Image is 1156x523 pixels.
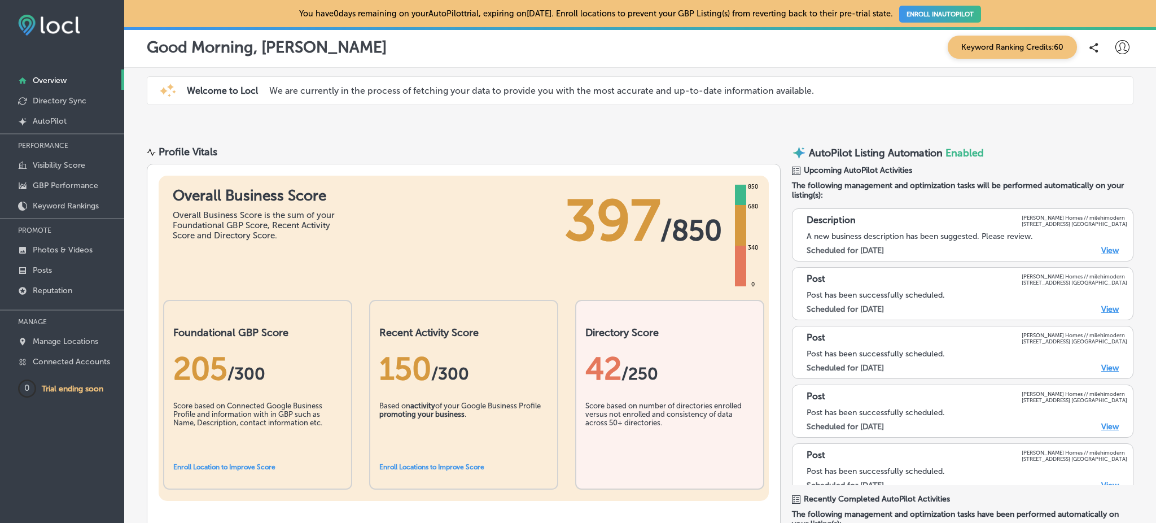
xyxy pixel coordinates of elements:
a: View [1101,422,1119,432]
p: [STREET_ADDRESS] [GEOGRAPHIC_DATA] [1022,280,1127,286]
div: Overall Business Score is the sum of your Foundational GBP Score, Recent Activity Score and Direc... [173,210,342,241]
div: 340 [746,243,760,252]
p: Photos & Videos [33,245,93,255]
label: Scheduled for [DATE] [807,481,884,490]
p: [PERSON_NAME] Homes // milehimodern [1022,391,1127,397]
label: Scheduled for [DATE] [807,304,884,314]
span: / 300 [227,364,265,384]
span: 397 [564,187,660,255]
p: We are currently in the process of fetching your data to provide you with the most accurate and u... [269,85,814,96]
p: Manage Locations [33,337,98,346]
a: View [1101,246,1119,255]
div: 680 [746,202,760,211]
b: activity [410,402,435,410]
label: Scheduled for [DATE] [807,422,884,432]
img: fda3e92497d09a02dc62c9cd864e3231.png [18,15,80,36]
div: A new business description has been suggested. Please review. [807,232,1127,241]
span: /300 [431,364,469,384]
div: Score based on Connected Google Business Profile and information with in GBP such as Name, Descri... [173,402,342,458]
span: / 850 [660,213,722,247]
span: Welcome to Locl [187,85,258,96]
p: AutoPilot Listing Automation [809,147,943,159]
p: GBP Performance [33,181,98,190]
a: View [1101,363,1119,373]
p: [PERSON_NAME] Homes // milehimodern [1022,332,1127,338]
p: Directory Sync [33,96,86,106]
p: Post [807,391,825,403]
h2: Foundational GBP Score [173,326,342,339]
p: AutoPilot [33,116,67,126]
p: Trial ending soon [42,384,103,394]
p: Good Morning, [PERSON_NAME] [147,38,387,56]
span: Keyword Ranking Credits: 60 [948,36,1077,59]
p: [STREET_ADDRESS] [GEOGRAPHIC_DATA] [1022,456,1127,462]
a: Enroll Locations to Improve Score [379,463,484,471]
p: Post [807,273,825,286]
div: 42 [585,350,754,387]
div: 150 [379,350,548,387]
div: Post has been successfully scheduled. [807,349,1127,359]
a: View [1101,481,1119,490]
div: 850 [746,182,760,191]
text: 0 [24,383,30,393]
p: [STREET_ADDRESS] [GEOGRAPHIC_DATA] [1022,338,1127,345]
span: Recently Completed AutoPilot Activities [804,494,950,504]
p: You have 0 days remaining on your AutoPilot trial, expiring on [DATE] . Enroll locations to preve... [299,8,981,19]
p: [PERSON_NAME] Homes // milehimodern [1022,450,1127,456]
a: View [1101,304,1119,314]
label: Scheduled for [DATE] [807,246,884,255]
p: Posts [33,265,52,275]
p: Overview [33,76,67,85]
span: Upcoming AutoPilot Activities [804,165,912,175]
p: Post [807,450,825,462]
span: /250 [621,364,658,384]
p: [STREET_ADDRESS] [GEOGRAPHIC_DATA] [1022,397,1127,403]
p: Post [807,332,825,345]
p: [PERSON_NAME] Homes // milehimodern [1022,273,1127,280]
span: The following management and optimization tasks will be performed automatically on your listing(s): [792,181,1133,200]
h2: Directory Score [585,326,754,339]
img: autopilot-icon [792,146,806,160]
div: Post has been successfully scheduled. [807,408,1127,417]
div: Post has been successfully scheduled. [807,467,1127,476]
p: [STREET_ADDRESS] [GEOGRAPHIC_DATA] [1022,221,1127,227]
b: promoting your business [379,410,465,419]
p: Reputation [33,286,72,295]
div: Post has been successfully scheduled. [807,290,1127,300]
a: ENROLL INAUTOPILOT [899,6,981,23]
h1: Overall Business Score [173,187,342,204]
p: Keyword Rankings [33,201,99,211]
p: Visibility Score [33,160,85,170]
div: 205 [173,350,342,387]
p: [PERSON_NAME] Homes // milehimodern [1022,215,1127,221]
label: Scheduled for [DATE] [807,363,884,373]
div: 0 [749,280,757,289]
h2: Recent Activity Score [379,326,548,339]
a: Enroll Location to Improve Score [173,463,275,471]
div: Score based on number of directories enrolled versus not enrolled and consistency of data across ... [585,402,754,458]
span: Enabled [945,147,984,159]
div: Based on of your Google Business Profile . [379,402,548,458]
div: Profile Vitals [159,146,217,158]
p: Connected Accounts [33,357,110,367]
p: Description [807,215,856,227]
